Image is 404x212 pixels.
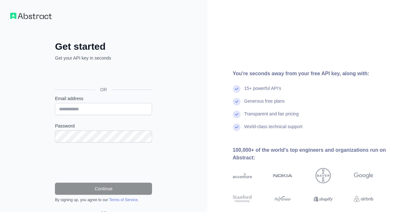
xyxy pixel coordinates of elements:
[233,168,252,183] img: accenture
[109,198,137,202] a: Terms of Service
[233,98,240,106] img: check mark
[55,55,152,61] p: Get your API key in seconds
[233,70,394,77] div: You're seconds away from your free API key, along with:
[233,146,394,162] div: 100,000+ of the world's top engineers and organizations run on Abstract:
[55,150,152,175] iframe: reCAPTCHA
[244,111,299,123] div: Transparent and fair pricing
[55,95,152,102] label: Email address
[55,123,152,129] label: Password
[244,98,285,111] div: Generous free plans
[233,111,240,118] img: check mark
[55,41,152,52] h2: Get started
[95,86,112,93] span: OR
[273,168,293,183] img: nokia
[233,85,240,93] img: check mark
[52,68,154,82] iframe: Nút Đăng nhập bằng Google
[314,194,333,204] img: shopify
[244,123,303,136] div: World-class technical support
[273,194,293,204] img: payoneer
[233,194,252,204] img: stanford university
[354,194,373,204] img: airbnb
[10,13,52,19] img: Workflow
[55,183,152,195] button: Continue
[55,197,152,202] div: By signing up, you agree to our .
[316,168,331,183] img: bayer
[233,123,240,131] img: check mark
[244,85,281,98] div: 15+ powerful API's
[354,168,373,183] img: google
